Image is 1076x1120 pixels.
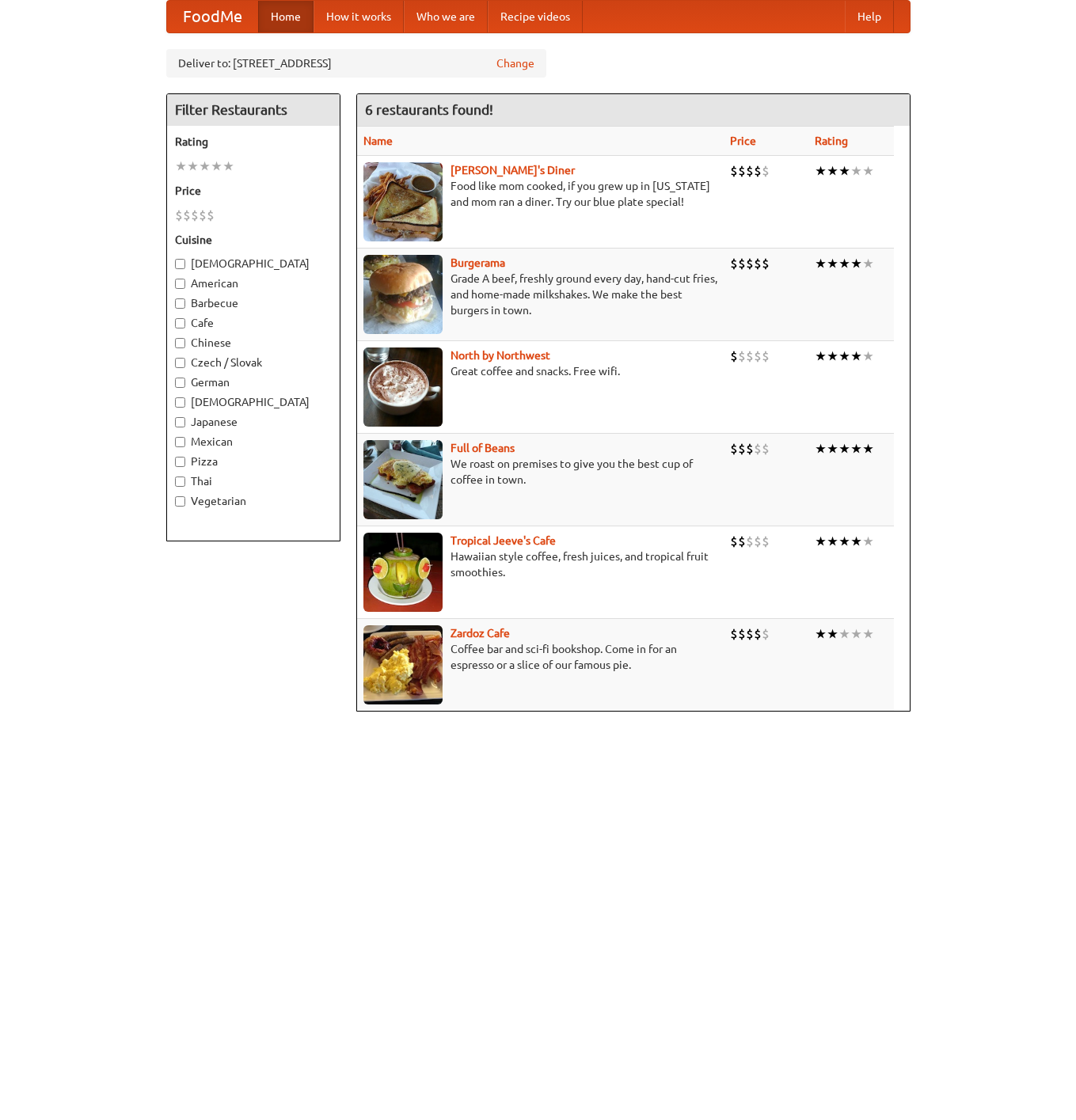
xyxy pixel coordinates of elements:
[167,94,340,126] h4: Filter Restaurants
[187,158,199,175] li: ★
[175,275,332,291] label: American
[175,335,332,351] label: Chinese
[175,232,332,248] h5: Cuisine
[496,55,534,71] a: Change
[815,533,827,550] li: ★
[175,259,185,269] input: [DEMOGRAPHIC_DATA]
[762,625,770,643] li: $
[363,255,443,334] img: burgerama.jpg
[838,533,850,550] li: ★
[175,183,332,199] h5: Price
[815,347,827,365] li: ★
[207,207,215,224] li: $
[175,476,185,487] input: Thai
[365,102,493,117] ng-pluralize: 6 restaurants found!
[363,162,443,241] img: sallys.jpg
[363,347,443,427] img: north.jpg
[746,162,754,180] li: $
[762,440,770,457] li: $
[862,255,874,272] li: ★
[730,255,738,272] li: $
[175,493,332,509] label: Vegetarian
[175,358,185,368] input: Czech / Slovak
[363,549,717,580] p: Hawaiian style coffee, fresh juices, and tropical fruit smoothies.
[404,1,488,32] a: Who we are
[451,164,575,177] a: [PERSON_NAME]'s Diner
[862,440,874,457] li: ★
[451,349,550,362] b: North by Northwest
[363,271,717,318] p: Grade A beef, freshly ground every day, hand-cut fries, and home-made milkshakes. We make the bes...
[199,207,207,224] li: $
[827,440,838,457] li: ★
[838,255,850,272] li: ★
[815,625,827,643] li: ★
[363,178,717,210] p: Food like mom cooked, if you grew up in [US_STATE] and mom ran a diner. Try our blue plate special!
[258,1,314,32] a: Home
[738,440,746,457] li: $
[838,625,850,643] li: ★
[862,533,874,550] li: ★
[746,347,754,365] li: $
[363,135,393,147] a: Name
[488,1,583,32] a: Recipe videos
[175,457,185,467] input: Pizza
[754,162,762,180] li: $
[850,533,862,550] li: ★
[730,135,756,147] a: Price
[838,162,850,180] li: ★
[451,256,505,269] b: Burgerama
[815,162,827,180] li: ★
[754,255,762,272] li: $
[862,625,874,643] li: ★
[175,434,332,450] label: Mexican
[730,625,738,643] li: $
[175,454,332,469] label: Pizza
[862,347,874,365] li: ★
[363,533,443,612] img: jeeves.jpg
[175,397,185,408] input: [DEMOGRAPHIC_DATA]
[815,255,827,272] li: ★
[827,255,838,272] li: ★
[363,456,717,488] p: We roast on premises to give you the best cup of coffee in town.
[451,442,515,454] a: Full of Beans
[363,440,443,519] img: beans.jpg
[175,374,332,390] label: German
[815,135,848,147] a: Rating
[175,394,332,410] label: [DEMOGRAPHIC_DATA]
[363,641,717,673] p: Coffee bar and sci-fi bookshop. Come in for an espresso or a slice of our famous pie.
[762,255,770,272] li: $
[754,625,762,643] li: $
[815,440,827,457] li: ★
[850,440,862,457] li: ★
[175,134,332,150] h5: Rating
[730,440,738,457] li: $
[827,625,838,643] li: ★
[175,295,332,311] label: Barbecue
[175,279,185,289] input: American
[175,473,332,489] label: Thai
[451,627,510,640] a: Zardoz Cafe
[754,440,762,457] li: $
[175,158,187,175] li: ★
[222,158,234,175] li: ★
[363,363,717,379] p: Great coffee and snacks. Free wifi.
[175,437,185,447] input: Mexican
[738,162,746,180] li: $
[762,533,770,550] li: $
[183,207,191,224] li: $
[738,533,746,550] li: $
[175,256,332,271] label: [DEMOGRAPHIC_DATA]
[175,378,185,388] input: German
[850,162,862,180] li: ★
[191,207,199,224] li: $
[746,625,754,643] li: $
[754,533,762,550] li: $
[451,534,556,547] a: Tropical Jeeve's Cafe
[167,1,258,32] a: FoodMe
[175,318,185,328] input: Cafe
[850,347,862,365] li: ★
